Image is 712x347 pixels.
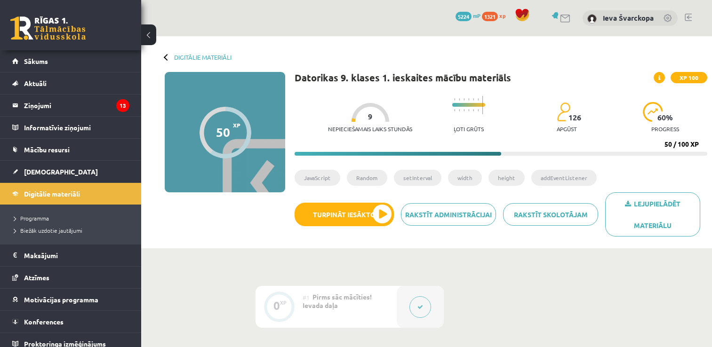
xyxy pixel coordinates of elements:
a: Konferences [12,311,129,332]
span: XP 100 [671,72,707,83]
img: icon-short-line-57e1e144782c952c97e751825c79c345078a6d821885a25fce030b3d8c18986b.svg [478,109,479,111]
a: Sākums [12,50,129,72]
span: Atzīmes [24,273,49,282]
span: Programma [14,214,49,222]
a: Ieva Švarckopa [603,13,654,23]
div: 0 [273,301,280,310]
span: xp [499,12,505,19]
span: Pirms sāc mācīties! Ievada daļa [303,292,372,309]
a: 5224 mP [456,12,480,19]
span: mP [473,12,480,19]
span: #1 [303,293,310,301]
p: Ļoti grūts [454,126,484,132]
h1: Datorikas 9. klases 1. ieskaites mācību materiāls [295,72,511,83]
span: Digitālie materiāli [24,189,80,198]
legend: Maksājumi [24,244,129,266]
span: Konferences [24,317,64,326]
a: Informatīvie ziņojumi [12,117,129,138]
a: Maksājumi [12,244,129,266]
li: addEventListener [531,170,597,186]
li: Random [347,170,387,186]
a: Rakstīt administrācijai [401,203,496,226]
span: 5224 [456,12,472,21]
img: icon-short-line-57e1e144782c952c97e751825c79c345078a6d821885a25fce030b3d8c18986b.svg [473,109,474,111]
span: Biežāk uzdotie jautājumi [14,227,82,234]
li: width [448,170,482,186]
span: Aktuāli [24,79,47,87]
img: students-c634bb4e5e11cddfef0936a35e636f08e4e9abd3cc4e673bd6f9a4125e45ecb1.svg [557,102,570,122]
a: Mācību resursi [12,139,129,160]
a: Rīgas 1. Tālmācības vidusskola [10,16,86,40]
li: height [488,170,525,186]
span: Sākums [24,57,48,65]
span: 1321 [482,12,498,21]
a: Rakstīt skolotājam [503,203,598,226]
img: icon-short-line-57e1e144782c952c97e751825c79c345078a6d821885a25fce030b3d8c18986b.svg [454,98,455,101]
a: Lejupielādēt materiālu [605,192,700,237]
li: setInterval [394,170,441,186]
img: icon-short-line-57e1e144782c952c97e751825c79c345078a6d821885a25fce030b3d8c18986b.svg [454,109,455,111]
a: 1321 xp [482,12,510,19]
span: Mācību resursi [24,145,70,154]
a: Digitālie materiāli [174,54,232,61]
span: Motivācijas programma [24,295,98,304]
a: Ziņojumi13 [12,95,129,116]
img: icon-short-line-57e1e144782c952c97e751825c79c345078a6d821885a25fce030b3d8c18986b.svg [459,109,460,111]
img: Ieva Švarckopa [587,14,597,24]
img: icon-short-line-57e1e144782c952c97e751825c79c345078a6d821885a25fce030b3d8c18986b.svg [459,98,460,101]
img: icon-short-line-57e1e144782c952c97e751825c79c345078a6d821885a25fce030b3d8c18986b.svg [473,98,474,101]
a: Aktuāli [12,72,129,94]
div: XP [280,300,287,305]
img: icon-long-line-d9ea69661e0d244f92f715978eff75569469978d946b2353a9bb055b3ed8787d.svg [482,96,483,114]
a: Motivācijas programma [12,289,129,310]
legend: Ziņojumi [24,95,129,116]
div: 50 [216,125,230,139]
span: [DEMOGRAPHIC_DATA] [24,167,98,176]
i: 13 [116,99,129,112]
a: [DEMOGRAPHIC_DATA] [12,161,129,182]
a: Programma [14,214,132,222]
p: progress [651,126,679,132]
img: icon-progress-161ccf0a02000e728c5f80fcf4c31c7af3da0e1684b2b1d7c360e028c24a22f1.svg [643,102,663,122]
span: XP [233,122,240,128]
img: icon-short-line-57e1e144782c952c97e751825c79c345078a6d821885a25fce030b3d8c18986b.svg [468,98,469,101]
a: Atzīmes [12,267,129,288]
a: Biežāk uzdotie jautājumi [14,226,132,235]
li: JavaScript [295,170,340,186]
img: icon-short-line-57e1e144782c952c97e751825c79c345078a6d821885a25fce030b3d8c18986b.svg [468,109,469,111]
a: Digitālie materiāli [12,183,129,205]
legend: Informatīvie ziņojumi [24,117,129,138]
img: icon-short-line-57e1e144782c952c97e751825c79c345078a6d821885a25fce030b3d8c18986b.svg [478,98,479,101]
p: apgūst [557,126,577,132]
span: 9 [368,112,372,121]
span: 60 % [657,113,673,122]
span: 126 [568,113,581,122]
p: Nepieciešamais laiks stundās [328,126,412,132]
button: Turpināt iesākto [295,203,394,226]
